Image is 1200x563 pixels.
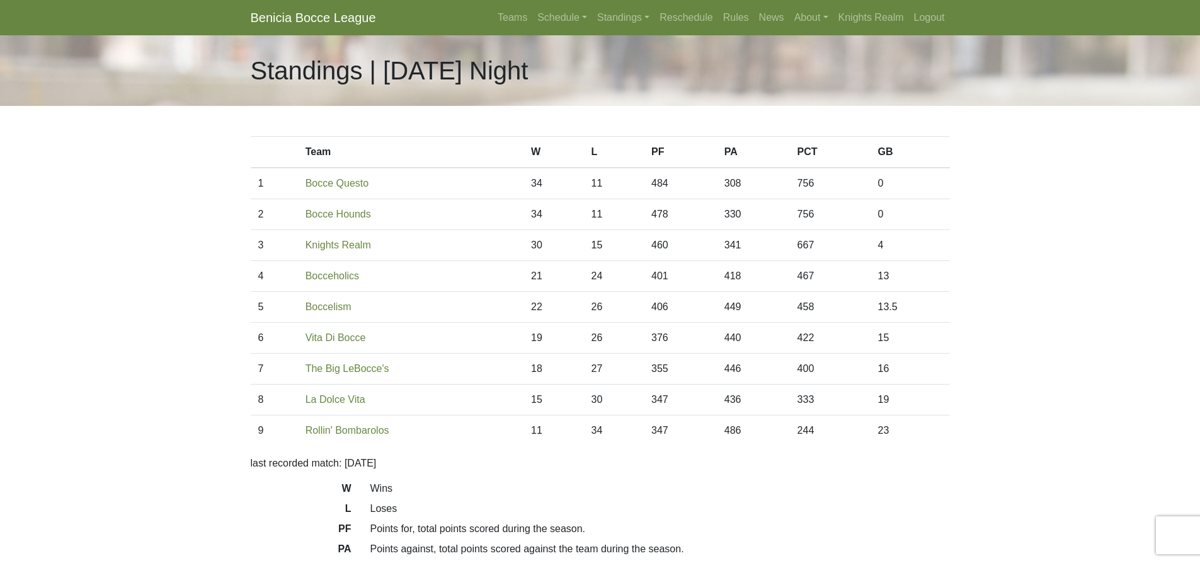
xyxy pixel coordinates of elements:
[306,209,371,219] a: Bocce Hounds
[871,199,950,230] td: 0
[790,199,871,230] td: 756
[493,5,532,30] a: Teams
[361,521,959,537] dd: Points for, total points scored during the season.
[790,230,871,261] td: 667
[790,354,871,385] td: 400
[523,137,583,168] th: W
[361,542,959,557] dd: Points against, total points scored against the team during the season.
[871,415,950,446] td: 23
[306,363,389,374] a: The Big LeBocce's
[584,323,644,354] td: 26
[251,354,298,385] td: 7
[790,292,871,323] td: 458
[592,5,654,30] a: Standings
[871,168,950,199] td: 0
[717,199,790,230] td: 330
[754,5,789,30] a: News
[717,354,790,385] td: 446
[644,137,717,168] th: PF
[644,199,717,230] td: 478
[717,168,790,199] td: 308
[871,385,950,415] td: 19
[790,415,871,446] td: 244
[717,230,790,261] td: 341
[871,230,950,261] td: 4
[251,456,950,471] p: last recorded match: [DATE]
[717,261,790,292] td: 418
[241,521,361,542] dt: PF
[251,292,298,323] td: 5
[251,230,298,261] td: 3
[584,385,644,415] td: 30
[523,230,583,261] td: 30
[306,240,371,250] a: Knights Realm
[644,354,717,385] td: 355
[833,5,909,30] a: Knights Realm
[584,230,644,261] td: 15
[584,415,644,446] td: 34
[584,261,644,292] td: 24
[306,178,369,189] a: Bocce Questo
[644,415,717,446] td: 347
[584,168,644,199] td: 11
[306,301,351,312] a: Boccelism
[523,168,583,199] td: 34
[644,385,717,415] td: 347
[251,199,298,230] td: 2
[523,261,583,292] td: 21
[306,332,366,343] a: Vita Di Bocce
[790,323,871,354] td: 422
[584,292,644,323] td: 26
[654,5,718,30] a: Reschedule
[251,323,298,354] td: 6
[644,323,717,354] td: 376
[717,292,790,323] td: 449
[532,5,592,30] a: Schedule
[361,501,959,516] dd: Loses
[718,5,754,30] a: Rules
[644,168,717,199] td: 484
[251,55,529,86] h1: Standings | [DATE] Night
[251,168,298,199] td: 1
[790,261,871,292] td: 467
[306,270,359,281] a: Bocceholics
[909,5,950,30] a: Logout
[251,5,376,30] a: Benicia Bocce League
[871,261,950,292] td: 13
[306,394,365,405] a: La Dolce Vita
[523,323,583,354] td: 19
[306,425,389,436] a: Rollin' Bombarolos
[717,323,790,354] td: 440
[523,354,583,385] td: 18
[241,481,361,501] dt: W
[584,199,644,230] td: 11
[790,385,871,415] td: 333
[251,415,298,446] td: 9
[790,168,871,199] td: 756
[871,323,950,354] td: 15
[523,199,583,230] td: 34
[717,415,790,446] td: 486
[789,5,833,30] a: About
[523,292,583,323] td: 22
[584,137,644,168] th: L
[251,261,298,292] td: 4
[871,292,950,323] td: 13.5
[241,542,361,562] dt: PA
[298,137,523,168] th: Team
[584,354,644,385] td: 27
[871,354,950,385] td: 16
[717,385,790,415] td: 436
[644,292,717,323] td: 406
[523,385,583,415] td: 15
[523,415,583,446] td: 11
[717,137,790,168] th: PA
[644,261,717,292] td: 401
[871,137,950,168] th: GB
[790,137,871,168] th: PCT
[644,230,717,261] td: 460
[251,385,298,415] td: 8
[241,501,361,521] dt: L
[361,481,959,496] dd: Wins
